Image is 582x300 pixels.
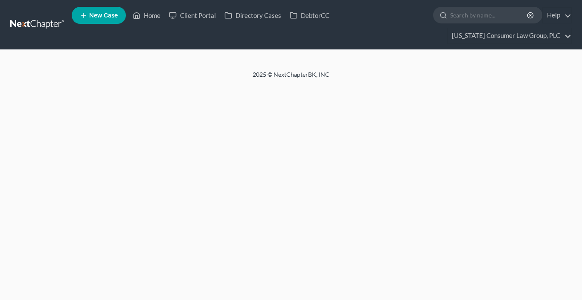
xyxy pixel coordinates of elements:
[48,70,534,86] div: 2025 © NextChapterBK, INC
[220,8,285,23] a: Directory Cases
[165,8,220,23] a: Client Portal
[285,8,334,23] a: DebtorCC
[450,7,528,23] input: Search by name...
[543,8,571,23] a: Help
[128,8,165,23] a: Home
[89,12,118,19] span: New Case
[448,28,571,43] a: [US_STATE] Consumer Law Group, PLC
